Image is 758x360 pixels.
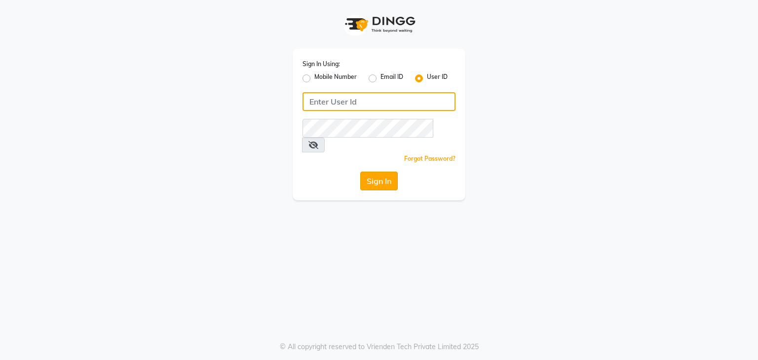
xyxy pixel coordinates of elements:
[340,10,418,39] img: logo1.svg
[380,72,403,84] label: Email ID
[360,172,398,190] button: Sign In
[303,60,340,69] label: Sign In Using:
[427,72,448,84] label: User ID
[314,72,357,84] label: Mobile Number
[303,119,433,138] input: Username
[404,155,455,162] a: Forgot Password?
[303,92,455,111] input: Username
